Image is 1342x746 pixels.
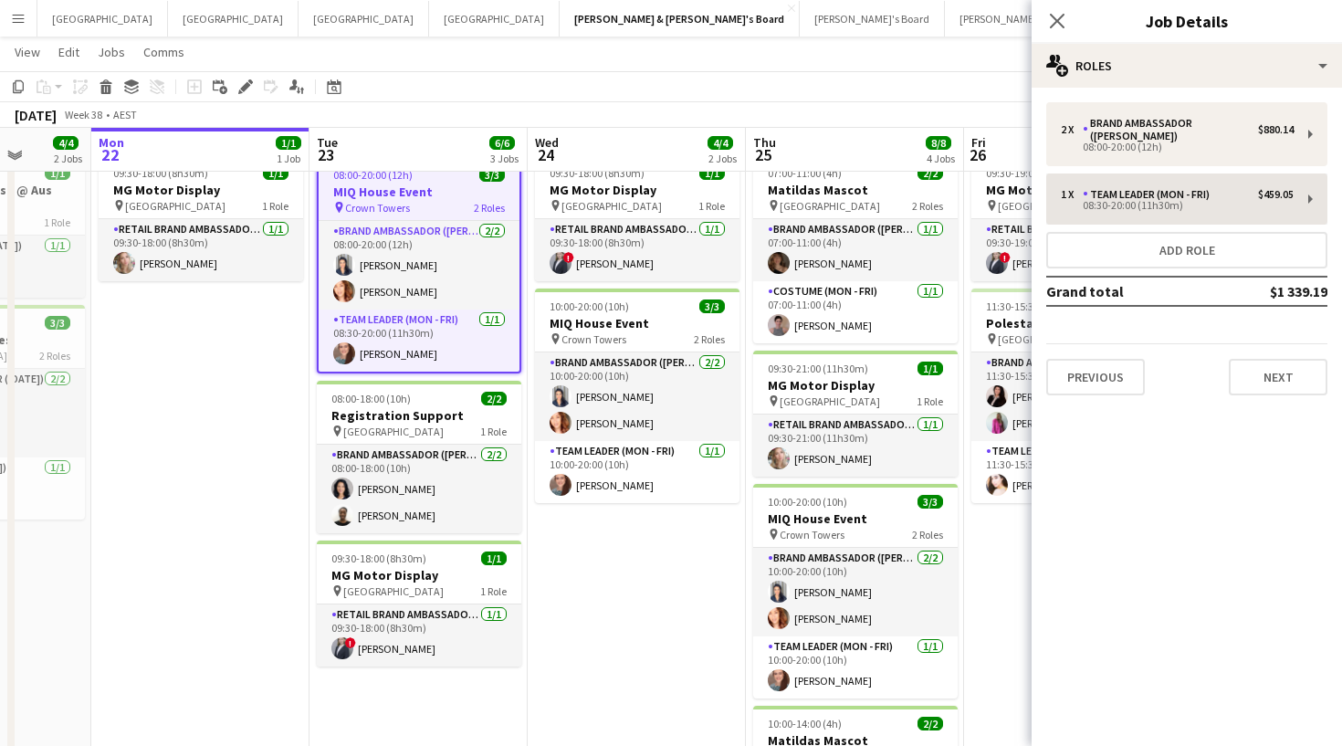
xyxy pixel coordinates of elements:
[969,144,986,165] span: 26
[1083,117,1258,142] div: Brand Ambassador ([PERSON_NAME])
[971,134,986,151] span: Fri
[1229,359,1327,395] button: Next
[912,199,943,213] span: 2 Roles
[317,541,521,667] app-job-card: 09:30-18:00 (8h30m)1/1MG Motor Display [GEOGRAPHIC_DATA]1 RoleRETAIL Brand Ambassador (Mon - Fri)...
[753,281,958,343] app-card-role: Costume (Mon - Fri)1/107:00-11:00 (4h)[PERSON_NAME]
[971,315,1176,331] h3: Polestar AFL Series
[917,495,943,509] span: 3/3
[753,182,958,198] h3: Matildas Mascot
[314,144,338,165] span: 23
[480,584,507,598] span: 1 Role
[168,1,299,37] button: [GEOGRAPHIC_DATA]
[125,199,225,213] span: [GEOGRAPHIC_DATA]
[429,1,560,37] button: [GEOGRAPHIC_DATA]
[560,1,800,37] button: [PERSON_NAME] & [PERSON_NAME]'s Board
[474,201,505,215] span: 2 Roles
[768,362,868,375] span: 09:30-21:00 (11h30m)
[1032,44,1342,88] div: Roles
[532,144,559,165] span: 24
[753,484,958,699] div: 10:00-20:00 (10h)3/3MIQ House Event Crown Towers2 RolesBrand Ambassador ([PERSON_NAME])2/210:00-2...
[1083,188,1217,201] div: Team Leader (Mon - Fri)
[343,584,444,598] span: [GEOGRAPHIC_DATA]
[44,215,70,229] span: 1 Role
[780,528,844,541] span: Crown Towers
[479,168,505,182] span: 3/3
[60,108,106,121] span: Week 38
[343,425,444,438] span: [GEOGRAPHIC_DATA]
[753,134,776,151] span: Thu
[535,155,739,281] app-job-card: 09:30-18:00 (8h30m)1/1MG Motor Display [GEOGRAPHIC_DATA]1 RoleRETAIL Brand Ambassador (Mon - Fri)...
[768,495,847,509] span: 10:00-20:00 (10h)
[917,362,943,375] span: 1/1
[1046,359,1145,395] button: Previous
[1032,9,1342,33] h3: Job Details
[54,152,82,165] div: 2 Jobs
[99,134,124,151] span: Mon
[1046,232,1327,268] button: Add role
[331,552,426,565] span: 09:30-18:00 (8h30m)
[753,510,958,527] h3: MIQ House Event
[317,134,338,151] span: Tue
[480,425,507,438] span: 1 Role
[1061,142,1294,152] div: 08:00-20:00 (12h)
[535,182,739,198] h3: MG Motor Display
[927,152,955,165] div: 4 Jobs
[277,152,300,165] div: 1 Job
[699,166,725,180] span: 1/1
[550,166,645,180] span: 09:30-18:00 (8h30m)
[800,1,945,37] button: [PERSON_NAME]'s Board
[99,219,303,281] app-card-role: RETAIL Brand Ambassador (Mon - Fri)1/109:30-18:00 (8h30m)[PERSON_NAME]
[753,636,958,699] app-card-role: Team Leader (Mon - Fri)1/110:00-20:00 (10h)[PERSON_NAME]
[319,184,519,200] h3: MIQ House Event
[39,349,70,362] span: 2 Roles
[561,199,662,213] span: [GEOGRAPHIC_DATA]
[753,219,958,281] app-card-role: Brand Ambassador ([PERSON_NAME])1/107:00-11:00 (4h)[PERSON_NAME]
[317,445,521,533] app-card-role: Brand Ambassador ([PERSON_NAME])2/208:00-18:00 (10h)[PERSON_NAME][PERSON_NAME]
[971,155,1176,281] app-job-card: 09:30-19:00 (9h30m)1/1MG Motor Display [GEOGRAPHIC_DATA]1 RoleRETAIL Brand Ambassador (Mon - Fri)...
[971,352,1176,441] app-card-role: Brand Ambassador (Public Holiday)2/211:30-15:30 (4h)[PERSON_NAME][PERSON_NAME]
[945,1,1178,37] button: [PERSON_NAME] & [PERSON_NAME]'s Board
[345,201,410,215] span: Crown Towers
[535,352,739,441] app-card-role: Brand Ambassador ([PERSON_NAME])2/210:00-20:00 (10h)[PERSON_NAME][PERSON_NAME]
[550,299,629,313] span: 10:00-20:00 (10h)
[753,351,958,477] app-job-card: 09:30-21:00 (11h30m)1/1MG Motor Display [GEOGRAPHIC_DATA]1 RoleRETAIL Brand Ambassador (Mon - Fri...
[113,166,208,180] span: 09:30-18:00 (8h30m)
[317,381,521,533] app-job-card: 08:00-18:00 (10h)2/2Registration Support [GEOGRAPHIC_DATA]1 RoleBrand Ambassador ([PERSON_NAME])2...
[698,199,725,213] span: 1 Role
[753,548,958,636] app-card-role: Brand Ambassador ([PERSON_NAME])2/210:00-20:00 (10h)[PERSON_NAME][PERSON_NAME]
[917,166,943,180] span: 2/2
[986,166,1081,180] span: 09:30-19:00 (9h30m)
[90,40,132,64] a: Jobs
[37,1,168,37] button: [GEOGRAPHIC_DATA]
[489,136,515,150] span: 6/6
[563,252,574,263] span: !
[317,155,521,373] div: 08:00-20:00 (12h)3/3MIQ House Event Crown Towers2 RolesBrand Ambassador ([PERSON_NAME])2/208:00-2...
[96,144,124,165] span: 22
[535,289,739,503] div: 10:00-20:00 (10h)3/3MIQ House Event Crown Towers2 RolesBrand Ambassador ([PERSON_NAME])2/210:00-2...
[299,1,429,37] button: [GEOGRAPHIC_DATA]
[768,717,842,730] span: 10:00-14:00 (4h)
[912,528,943,541] span: 2 Roles
[768,166,842,180] span: 07:00-11:00 (4h)
[319,310,519,372] app-card-role: Team Leader (Mon - Fri)1/108:30-20:00 (11h30m)[PERSON_NAME]
[708,136,733,150] span: 4/4
[971,289,1176,503] app-job-card: 11:30-15:30 (4h)3/3Polestar AFL Series [GEOGRAPHIC_DATA]2 RolesBrand Ambassador (Public Holiday)2...
[1258,188,1294,201] div: $459.05
[99,155,303,281] div: 09:30-18:00 (8h30m)1/1MG Motor Display [GEOGRAPHIC_DATA]1 RoleRETAIL Brand Ambassador (Mon - Fri)...
[99,182,303,198] h3: MG Motor Display
[490,152,519,165] div: 3 Jobs
[143,44,184,60] span: Comms
[535,134,559,151] span: Wed
[535,441,739,503] app-card-role: Team Leader (Mon - Fri)1/110:00-20:00 (10h)[PERSON_NAME]
[53,136,79,150] span: 4/4
[1061,201,1294,210] div: 08:30-20:00 (11h30m)
[276,136,301,150] span: 1/1
[58,44,79,60] span: Edit
[263,166,288,180] span: 1/1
